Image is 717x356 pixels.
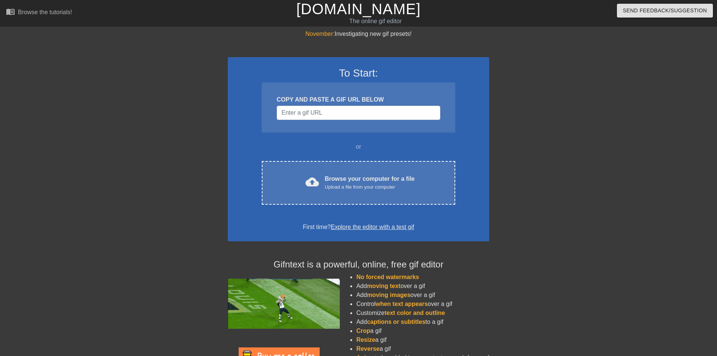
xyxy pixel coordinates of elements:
[356,291,489,300] li: Add over a gif
[277,95,440,104] div: COPY AND PASTE A GIF URL BELOW
[385,310,445,316] span: text color and outline
[243,17,508,26] div: The online gif editor
[325,174,415,191] div: Browse your computer for a file
[247,142,470,151] div: or
[367,292,410,298] span: moving images
[228,30,489,38] div: Investigating new gif presets!
[356,346,379,352] span: Reverse
[367,283,401,289] span: moving text
[228,259,489,270] h4: Gifntext is a powerful, online, free gif editor
[6,7,15,16] span: menu_book
[356,326,489,335] li: a gif
[277,106,440,120] input: Username
[18,9,72,15] div: Browse the tutorials!
[356,328,370,334] span: Crop
[6,7,72,19] a: Browse the tutorials!
[367,319,425,325] span: captions or subtitles
[305,175,319,189] span: cloud_upload
[617,4,713,18] button: Send Feedback/Suggestion
[356,335,489,344] li: a gif
[356,344,489,353] li: a gif
[238,67,479,80] h3: To Start:
[356,300,489,309] li: Control over a gif
[356,337,375,343] span: Resize
[356,274,419,280] span: No forced watermarks
[356,282,489,291] li: Add over a gif
[305,31,335,37] span: November:
[238,223,479,232] div: First time?
[356,309,489,318] li: Customize
[228,279,340,329] img: football_small.gif
[331,224,414,230] a: Explore the editor with a test gif
[296,1,420,17] a: [DOMAIN_NAME]
[623,6,707,15] span: Send Feedback/Suggestion
[356,318,489,326] li: Add to a gif
[376,301,428,307] span: when text appears
[325,183,415,191] div: Upload a file from your computer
